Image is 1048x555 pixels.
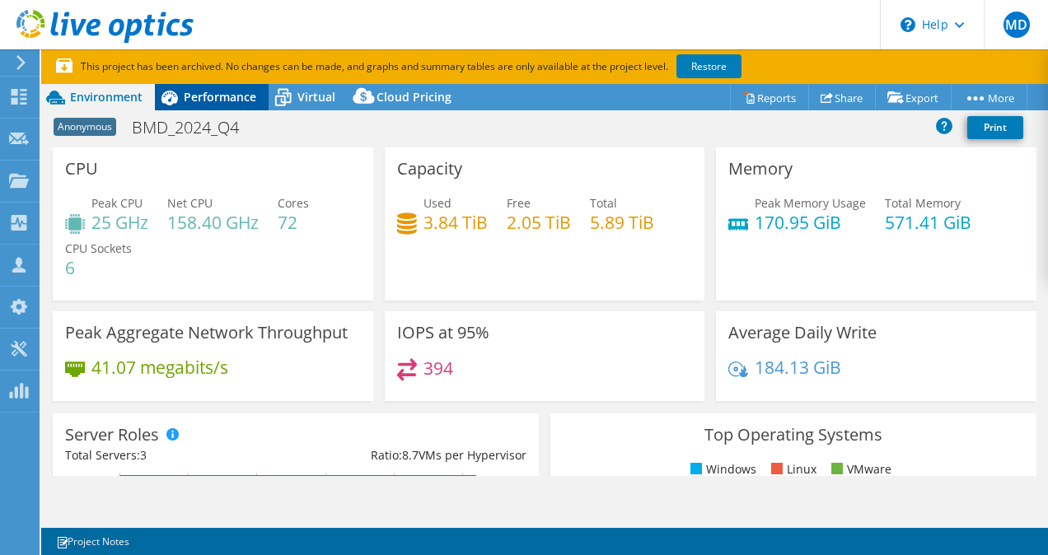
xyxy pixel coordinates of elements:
span: Peak Memory Usage [755,195,866,211]
p: This project has been archived. No changes can be made, and graphs and summary tables are only av... [56,58,863,76]
h4: 72 [278,213,309,231]
a: More [951,85,1027,110]
span: Free [507,195,531,211]
h3: Server Roles [65,426,159,444]
h4: 2.05 TiB [507,213,571,231]
span: Virtual [297,89,335,105]
h3: CPU [65,160,98,178]
h3: Top Operating Systems [563,426,1024,444]
h4: 184.13 GiB [755,358,841,376]
span: CPU Sockets [65,240,132,256]
span: Used [423,195,451,211]
span: 8.7 [402,447,419,463]
div: Total Servers: [65,446,296,464]
li: Linux [767,460,816,478]
h4: 3.84 TiB [423,213,488,231]
a: Export [875,85,952,110]
h4: 6 [65,259,132,277]
span: Total [590,195,617,211]
h3: Capacity [397,160,462,178]
span: Cloud Pricing [377,89,451,105]
h4: 394 [423,359,453,377]
a: Project Notes [44,531,141,552]
li: Windows [686,460,756,478]
h4: 170.95 GiB [755,213,866,231]
h4: 41.07 megabits/s [91,358,228,376]
h4: 571.41 GiB [885,213,971,231]
span: Anonymous [54,118,116,136]
h4: 25 GHz [91,213,148,231]
span: Cores [278,195,309,211]
a: Share [808,85,876,110]
span: Net CPU [167,195,213,211]
h3: Memory [728,160,793,178]
h1: BMD_2024_Q4 [124,119,264,137]
span: Total Memory [885,195,961,211]
h3: Peak Aggregate Network Throughput [65,324,348,342]
span: Peak CPU [91,195,143,211]
span: Performance [184,89,256,105]
li: VMware [827,460,891,478]
span: Environment [70,89,143,105]
a: Restore [676,54,742,78]
h4: 158.40 GHz [167,213,259,231]
h4: 5.89 TiB [590,213,654,231]
a: Reports [730,85,809,110]
svg: \n [901,17,915,32]
span: 3 [140,447,147,463]
span: MD [1004,12,1030,38]
h3: IOPS at 95% [397,324,489,342]
div: Ratio: VMs per Hypervisor [296,446,526,464]
h3: Average Daily Write [728,324,877,342]
a: Print [967,116,1023,139]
